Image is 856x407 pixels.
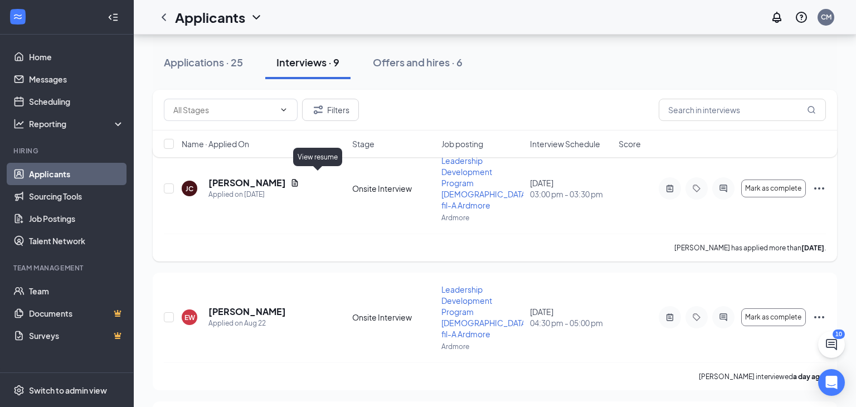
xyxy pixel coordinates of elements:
[441,138,483,149] span: Job posting
[441,342,523,351] p: Ardmore
[29,385,107,396] div: Switch to admin view
[807,105,816,114] svg: MagnifyingGlass
[29,68,124,90] a: Messages
[821,12,831,22] div: CM
[813,182,826,195] svg: Ellipses
[530,317,612,328] span: 04:30 pm - 05:00 pm
[530,138,600,149] span: Interview Schedule
[29,185,124,207] a: Sourcing Tools
[619,138,641,149] span: Score
[293,148,342,166] div: View resume
[745,313,801,321] span: Mark as complete
[157,11,171,24] svg: ChevronLeft
[530,188,612,200] span: 03:00 pm - 03:30 pm
[29,302,124,324] a: DocumentsCrown
[745,185,801,192] span: Mark as complete
[312,103,325,117] svg: Filter
[13,146,122,156] div: Hiring
[741,308,806,326] button: Mark as complete
[29,90,124,113] a: Scheduling
[352,183,434,194] div: Onsite Interview
[825,338,838,351] svg: ChatActive
[813,311,826,324] svg: Ellipses
[699,372,826,381] p: [PERSON_NAME] interviewed .
[182,138,249,149] span: Name · Applied On
[530,306,612,328] div: [DATE]
[373,55,463,69] div: Offers and hires · 6
[833,330,845,339] div: 10
[164,55,243,69] div: Applications · 25
[173,104,275,116] input: All Stages
[108,12,119,23] svg: Collapse
[530,177,612,200] div: [DATE]
[29,280,124,302] a: Team
[441,156,532,210] span: Leadership Development Program [DEMOGRAPHIC_DATA]-fil-A Ardmore
[717,313,730,322] svg: ActiveChat
[208,318,286,329] div: Applied on Aug 22
[29,163,124,185] a: Applicants
[818,331,845,358] button: ChatActive
[659,99,826,121] input: Search in interviews
[663,313,677,322] svg: ActiveNote
[250,11,263,24] svg: ChevronDown
[663,184,677,193] svg: ActiveNote
[741,180,806,197] button: Mark as complete
[29,230,124,252] a: Talent Network
[795,11,808,24] svg: QuestionInfo
[12,11,23,22] svg: WorkstreamLogo
[690,313,703,322] svg: Tag
[441,213,523,222] p: Ardmore
[818,369,845,396] div: Open Intercom Messenger
[279,105,288,114] svg: ChevronDown
[690,184,703,193] svg: Tag
[352,138,374,149] span: Stage
[13,118,25,129] svg: Analysis
[441,284,532,339] span: Leadership Development Program [DEMOGRAPHIC_DATA]-fil-A Ardmore
[175,8,245,27] h1: Applicants
[717,184,730,193] svg: ActiveChat
[13,385,25,396] svg: Settings
[184,313,195,322] div: EW
[208,177,286,189] h5: [PERSON_NAME]
[186,184,193,193] div: JC
[302,99,359,121] button: Filter Filters
[352,312,434,323] div: Onsite Interview
[290,178,299,187] svg: Document
[793,372,824,381] b: a day ago
[13,263,122,273] div: Team Management
[29,207,124,230] a: Job Postings
[674,243,826,253] p: [PERSON_NAME] has applied more than .
[276,55,339,69] div: Interviews · 9
[29,118,125,129] div: Reporting
[208,306,286,318] h5: [PERSON_NAME]
[29,46,124,68] a: Home
[770,11,784,24] svg: Notifications
[801,244,824,252] b: [DATE]
[208,189,299,200] div: Applied on [DATE]
[29,324,124,347] a: SurveysCrown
